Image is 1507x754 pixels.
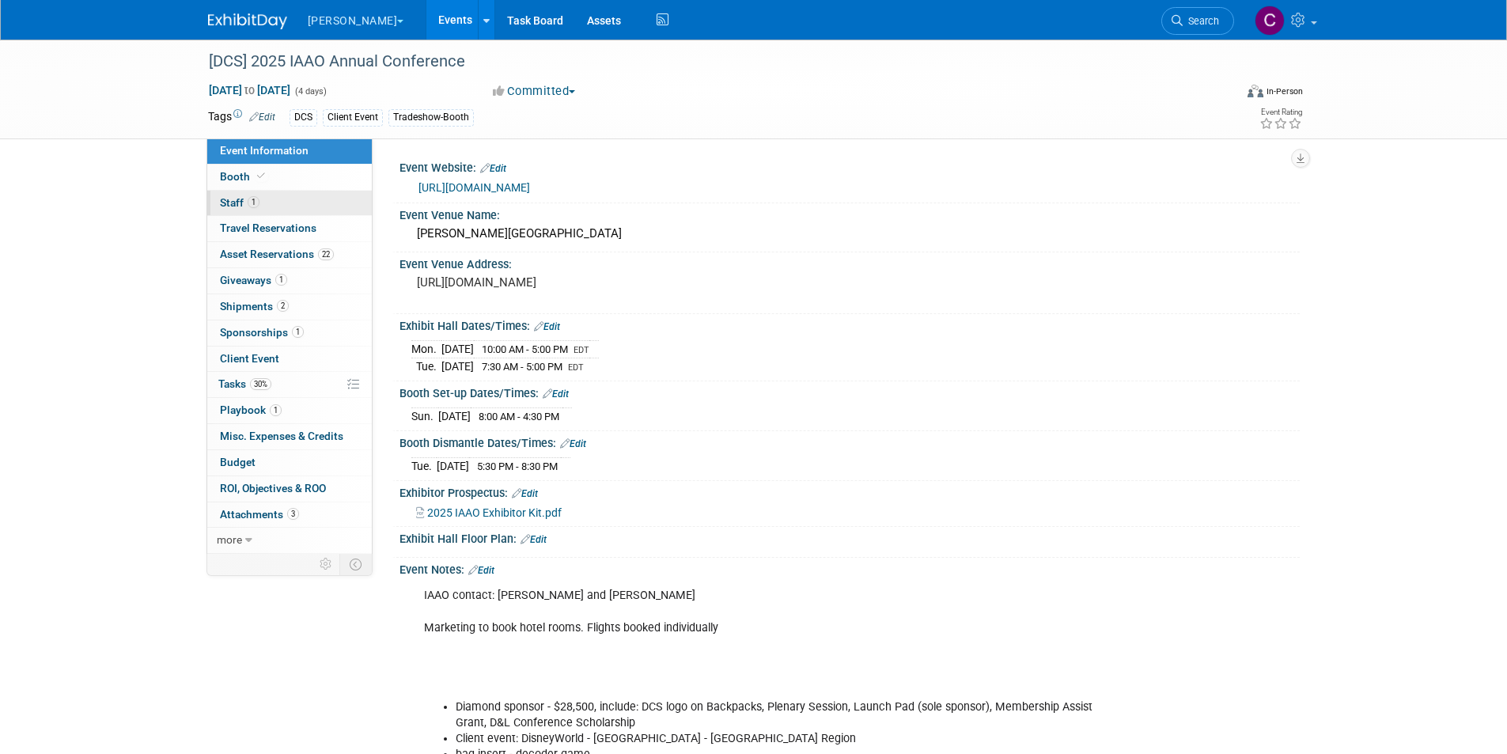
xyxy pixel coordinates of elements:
img: Cassidy Wright [1255,6,1285,36]
span: 3 [287,508,299,520]
a: Playbook1 [207,398,372,423]
div: Event Rating [1259,108,1302,116]
td: Tags [208,108,275,127]
div: DCS [290,109,317,126]
div: Event Venue Name: [399,203,1300,223]
a: Edit [534,321,560,332]
span: to [242,84,257,97]
pre: [URL][DOMAIN_NAME] [417,275,757,290]
div: Event Website: [399,156,1300,176]
span: 5:30 PM - 8:30 PM [477,460,558,472]
td: [DATE] [437,458,469,475]
li: Client event: DisneyWorld - [GEOGRAPHIC_DATA] - [GEOGRAPHIC_DATA] Region [456,731,1116,747]
span: (4 days) [293,86,327,97]
span: ROI, Objectives & ROO [220,482,326,494]
td: Tue. [411,458,437,475]
td: Toggle Event Tabs [339,554,372,574]
a: Attachments3 [207,502,372,528]
span: Misc. Expenses & Credits [220,430,343,442]
div: [DCS] 2025 IAAO Annual Conference [203,47,1210,76]
a: Sponsorships1 [207,320,372,346]
div: [PERSON_NAME][GEOGRAPHIC_DATA] [411,222,1288,246]
a: Search [1161,7,1234,35]
a: Edit [480,163,506,174]
span: Asset Reservations [220,248,334,260]
span: 1 [292,326,304,338]
a: Budget [207,450,372,476]
div: Exhibitor Prospectus: [399,481,1300,502]
span: Attachments [220,508,299,521]
button: Committed [487,83,581,100]
span: 10:00 AM - 5:00 PM [482,343,568,355]
td: Personalize Event Tab Strip [312,554,340,574]
div: Event Format [1141,82,1304,106]
div: Tradeshow-Booth [388,109,474,126]
td: [DATE] [441,358,474,375]
span: Giveaways [220,274,287,286]
span: 1 [248,196,259,208]
td: Tue. [411,358,441,375]
a: Edit [543,388,569,400]
div: Event Venue Address: [399,252,1300,272]
a: Client Event [207,347,372,372]
span: Travel Reservations [220,222,316,234]
span: Budget [220,456,256,468]
a: more [207,528,372,553]
i: Booth reservation complete [257,172,265,180]
a: ROI, Objectives & ROO [207,476,372,502]
div: Event Notes: [399,558,1300,578]
div: Booth Set-up Dates/Times: [399,381,1300,402]
span: Client Event [220,352,279,365]
span: Sponsorships [220,326,304,339]
a: Tasks30% [207,372,372,397]
a: Shipments2 [207,294,372,320]
div: Exhibit Hall Dates/Times: [399,314,1300,335]
span: Search [1183,15,1219,27]
span: EDT [574,345,589,355]
a: Edit [468,565,494,576]
img: Format-Inperson.png [1248,85,1263,97]
a: Event Information [207,138,372,164]
span: 2025 IAAO Exhibitor Kit.pdf [427,506,562,519]
a: Staff1 [207,191,372,216]
span: 2 [277,300,289,312]
td: [DATE] [438,408,471,425]
a: Misc. Expenses & Credits [207,424,372,449]
span: more [217,533,242,546]
div: In-Person [1266,85,1303,97]
a: 2025 IAAO Exhibitor Kit.pdf [416,506,562,519]
span: Playbook [220,404,282,416]
a: Edit [521,534,547,545]
a: Edit [512,488,538,499]
li: Diamond sponsor - $28,500, include: DCS logo on Backpacks, Plenary Session, Launch Pad (sole spon... [456,699,1116,731]
a: Booth [207,165,372,190]
a: Edit [249,112,275,123]
span: 30% [250,378,271,390]
div: Booth Dismantle Dates/Times: [399,431,1300,452]
td: Mon. [411,341,441,358]
span: 7:30 AM - 5:00 PM [482,361,562,373]
span: Staff [220,196,259,209]
span: 1 [275,274,287,286]
a: Giveaways1 [207,268,372,294]
a: [URL][DOMAIN_NAME] [418,181,530,194]
a: Edit [560,438,586,449]
span: Event Information [220,144,309,157]
a: Asset Reservations22 [207,242,372,267]
td: Sun. [411,408,438,425]
span: 22 [318,248,334,260]
span: 8:00 AM - 4:30 PM [479,411,559,422]
span: Booth [220,170,268,183]
span: Shipments [220,300,289,313]
a: Travel Reservations [207,216,372,241]
div: Exhibit Hall Floor Plan: [399,527,1300,548]
img: ExhibitDay [208,13,287,29]
span: [DATE] [DATE] [208,83,291,97]
span: Tasks [218,377,271,390]
span: EDT [568,362,584,373]
span: 1 [270,404,282,416]
div: Client Event [323,109,383,126]
td: [DATE] [441,341,474,358]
